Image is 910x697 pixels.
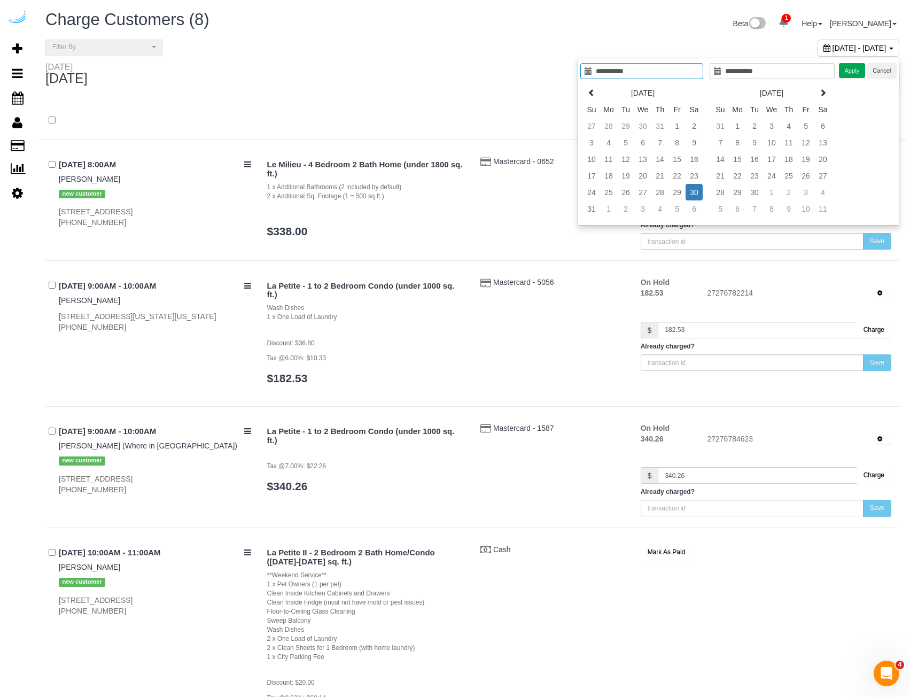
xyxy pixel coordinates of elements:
[600,134,617,151] td: 4
[686,167,703,184] td: 23
[641,435,664,443] strong: 340.26
[493,545,511,554] span: Cash
[729,200,746,217] td: 6
[686,184,703,200] td: 30
[59,442,237,450] a: [PERSON_NAME] (Where in [GEOGRAPHIC_DATA])
[583,167,600,184] td: 17
[267,589,465,598] div: Clean Inside Kitchen Cabinets and Drawers
[763,200,780,217] td: 8
[493,278,554,286] a: Mastercard - 5056
[59,548,251,557] h4: [DATE] 10:00AM - 11:00AM
[634,134,651,151] td: 6
[746,184,763,200] td: 30
[59,206,251,228] div: [STREET_ADDRESS] [PHONE_NUMBER]
[641,500,864,516] input: transaction id
[763,151,780,167] td: 17
[641,289,664,297] strong: 182.53
[583,118,600,134] td: 27
[267,304,465,313] div: Wash Dishes
[59,190,105,198] span: new customer
[583,151,600,167] td: 10
[874,661,899,686] iframe: Intercom live chat
[668,167,686,184] td: 22
[600,167,617,184] td: 18
[617,151,634,167] td: 12
[814,151,831,167] td: 20
[712,184,729,200] td: 28
[797,118,814,134] td: 5
[780,167,797,184] td: 25
[583,134,600,151] td: 3
[59,184,251,201] div: Tags
[802,19,822,28] a: Help
[814,184,831,200] td: 4
[617,118,634,134] td: 29
[857,467,891,484] button: Charge
[668,200,686,217] td: 5
[641,467,658,484] span: $
[712,101,729,118] th: Su
[729,184,746,200] td: 29
[729,167,746,184] td: 22
[59,563,120,571] a: [PERSON_NAME]
[641,343,891,350] h5: Already charged?
[59,296,120,305] a: [PERSON_NAME]
[45,39,163,56] button: Filter By
[267,644,465,653] div: 2 x Clean Sheets for 1 Bedroom (with home laundry)
[267,282,465,299] h4: La Petite - 1 to 2 Bedroom Condo (under 1000 sq. ft.)
[617,200,634,217] td: 2
[651,200,668,217] td: 4
[267,598,465,607] div: Clean Inside Fridge (must not have mold or pest issues)
[617,184,634,200] td: 26
[668,101,686,118] th: Fr
[746,134,763,151] td: 9
[267,548,465,566] h4: La Petite II - 2 Bedroom 2 Bath Home/Condo ([DATE]-[DATE] sq. ft.)
[773,11,794,34] a: 1
[797,134,814,151] td: 12
[651,118,668,134] td: 31
[797,151,814,167] td: 19
[763,101,780,118] th: We
[59,451,251,468] div: Tags
[493,157,554,166] a: Mastercard - 0652
[896,661,904,669] span: 4
[712,167,729,184] td: 21
[748,17,766,31] img: New interface
[52,43,149,52] span: Filter By
[746,118,763,134] td: 2
[267,634,465,644] div: 2 x One Load of Laundry
[763,118,780,134] td: 3
[267,462,326,470] small: Tax @7.00%: $22.26
[641,233,864,250] input: transaction id
[839,63,866,79] button: Apply
[267,339,315,347] small: Discount: $36.80
[686,200,703,217] td: 6
[583,184,600,200] td: 24
[729,151,746,167] td: 15
[600,184,617,200] td: 25
[782,14,791,22] span: 1
[267,679,315,686] small: Discount: $20.00
[493,424,554,432] a: Mastercard - 1587
[267,160,465,178] h4: Le Milieu - 4 Bedroom 2 Bath Home (under 1800 sq. ft.)
[641,278,670,286] strong: On Hold
[267,616,465,625] div: Sweep Balcony
[833,44,886,52] span: [DATE] - [DATE]
[857,322,891,338] button: Charge
[641,322,658,338] span: $
[59,572,251,589] div: Tags
[267,183,465,192] div: 1 x Additional Bathrooms (2 included by default)
[763,167,780,184] td: 24
[59,311,251,332] div: [STREET_ADDRESS][US_STATE][US_STATE] [PHONE_NUMBER]
[641,424,670,432] strong: On Hold
[712,200,729,217] td: 5
[267,372,308,384] a: $182.53
[867,63,897,79] button: Cancel
[59,175,120,183] a: [PERSON_NAME]
[733,19,766,28] a: Beta
[59,474,251,495] div: [STREET_ADDRESS] [PHONE_NUMBER]
[6,11,28,26] img: Automaid Logo
[780,151,797,167] td: 18
[668,118,686,134] td: 1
